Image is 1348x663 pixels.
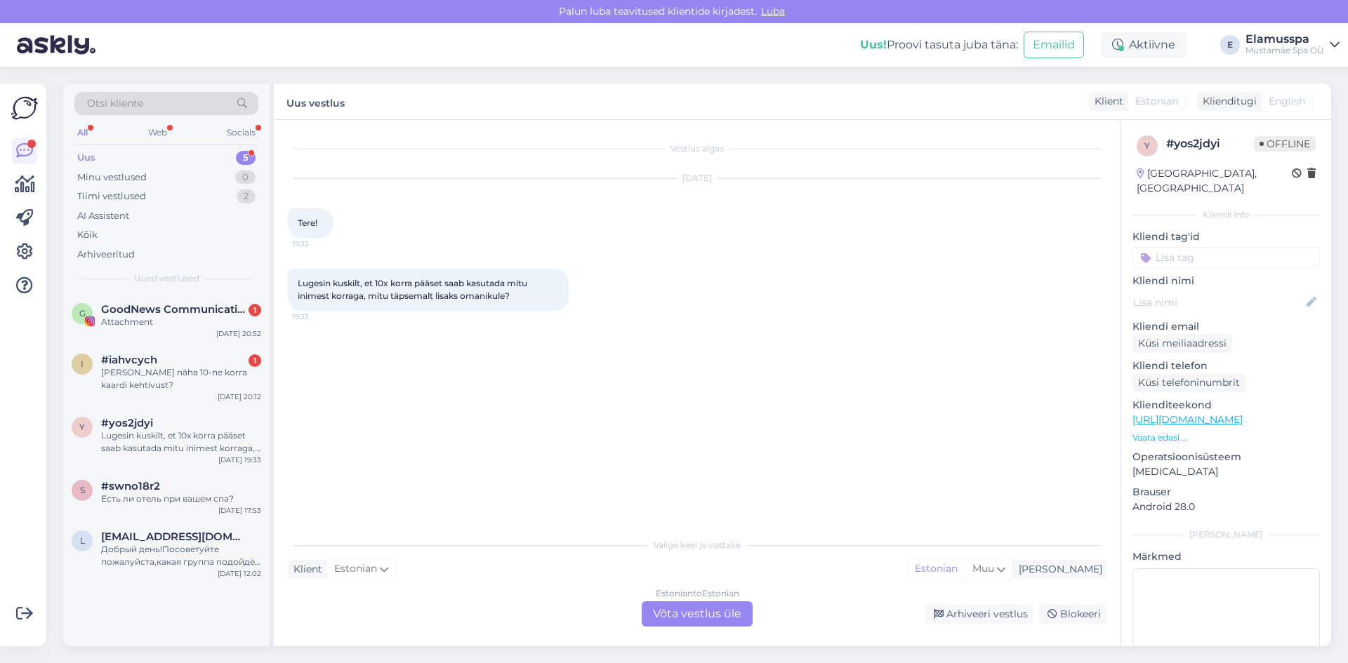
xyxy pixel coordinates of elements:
span: i [81,359,84,369]
div: Vestlus algas [288,142,1106,155]
p: [MEDICAL_DATA] [1132,464,1320,479]
div: 5 [236,151,256,165]
span: English [1269,94,1305,109]
div: Klient [288,562,322,577]
span: #iahvcych [101,354,157,366]
a: ElamusspaMustamäe Spa OÜ [1245,34,1340,56]
span: y [1144,140,1150,151]
span: #swno18r2 [101,480,160,493]
div: Uus [77,151,95,165]
span: Estonian [1135,94,1178,109]
span: 19:32 [292,239,345,249]
div: Mustamäe Spa OÜ [1245,45,1324,56]
div: 1 [249,354,261,367]
div: Proovi tasuta juba täna: [860,36,1018,53]
div: # yos2jdyi [1166,135,1254,152]
div: [DATE] 19:33 [218,455,261,465]
div: AI Assistent [77,209,129,223]
div: Estonian to Estonian [656,587,739,600]
label: Uus vestlus [286,92,345,111]
p: Kliendi telefon [1132,359,1320,373]
div: Klienditugi [1197,94,1257,109]
div: Estonian [908,558,965,580]
div: Socials [224,123,258,142]
span: GoodNews Communication [101,303,247,316]
div: [DATE] 20:12 [218,391,261,402]
span: Luba [757,5,789,18]
input: Lisa nimi [1133,295,1304,310]
div: Arhiveeri vestlus [925,605,1033,624]
span: ljuem@hotmail.com [101,530,247,543]
p: Operatsioonisüsteem [1132,450,1320,464]
div: Elamusspa [1245,34,1324,45]
p: Vaata edasi ... [1132,431,1320,444]
span: Otsi kliente [87,96,143,111]
span: Tere! [298,217,317,228]
p: Android 28.0 [1132,500,1320,514]
span: l [80,535,85,546]
div: [DATE] 12:02 [218,568,261,579]
span: G [79,308,86,319]
input: Lisa tag [1132,247,1320,268]
div: Добрый день!Посоветуйте пожалуйста,какая группа подойдёт ,артроз 3 степени для суставов.Плавать н... [101,543,261,568]
div: [PERSON_NAME] [1132,528,1320,541]
span: Uued vestlused [134,272,199,285]
p: Klienditeekond [1132,398,1320,413]
span: s [80,485,85,495]
span: y [79,422,85,432]
p: Kliendi email [1132,319,1320,334]
div: 1 [249,304,261,316]
div: [DATE] [288,172,1106,185]
span: Offline [1254,136,1316,152]
p: Märkmed [1132,549,1320,564]
div: Kõik [77,228,98,242]
div: Kliendi info [1132,208,1320,221]
b: Uus! [860,38,887,51]
button: Emailid [1024,32,1084,58]
a: [URL][DOMAIN_NAME] [1132,413,1243,426]
span: 19:33 [292,312,345,322]
span: Lugesin kuskilt, et 10x korra pääset saab kasutada mitu inimest korraga, mitu täpsemalt lisaks om... [298,278,529,301]
p: Kliendi nimi [1132,274,1320,288]
div: [DATE] 20:52 [216,328,261,339]
div: Klient [1089,94,1123,109]
div: [DATE] 17:53 [218,505,261,516]
span: Estonian [334,561,377,577]
div: Lugesin kuskilt, et 10x korra pääset saab kasutada mitu inimest korraga, mitu täpsemalt lisaks om... [101,429,261,455]
div: Valige keel ja vastake [288,539,1106,551]
div: Есть ли отель при вашем спа? [101,493,261,505]
img: Askly Logo [11,95,38,121]
div: Võta vestlus üle [642,601,753,627]
span: #yos2jdyi [101,417,153,429]
div: E [1220,35,1240,55]
div: 2 [237,189,256,203]
div: 0 [235,170,256,185]
p: Brauser [1132,485,1320,500]
div: Küsi telefoninumbrit [1132,373,1245,392]
div: Blokeeri [1039,605,1106,624]
div: Web [145,123,170,142]
div: [GEOGRAPHIC_DATA], [GEOGRAPHIC_DATA] [1137,166,1292,196]
div: [PERSON_NAME] näha 10-ne korra kaardi kehtivust? [101,366,261,391]
div: Aktiivne [1101,32,1187,58]
p: Kliendi tag'id [1132,229,1320,244]
span: Muu [972,562,994,575]
div: Tiimi vestlused [77,189,146,203]
div: [PERSON_NAME] [1013,562,1102,577]
div: Minu vestlused [77,170,147,185]
div: Arhiveeritud [77,248,135,262]
div: All [74,123,91,142]
div: Attachment [101,316,261,328]
div: Küsi meiliaadressi [1132,334,1232,353]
